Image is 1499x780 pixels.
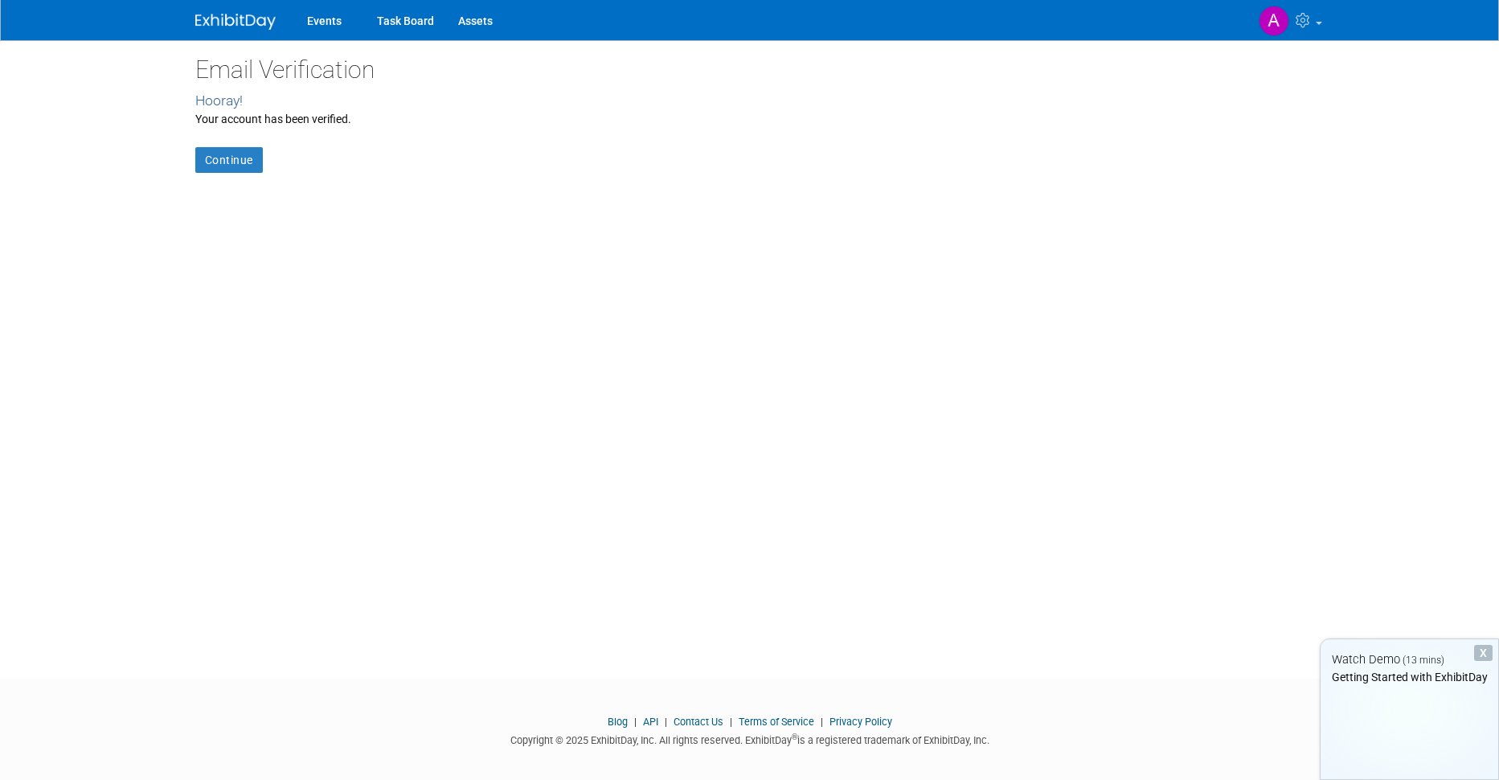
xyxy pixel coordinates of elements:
[1259,6,1289,36] img: Annica Gustafsson
[195,56,1304,83] h2: Email Verification
[630,716,641,728] span: |
[739,716,814,728] a: Terms of Service
[608,716,628,728] a: Blog
[1321,651,1498,668] div: Watch Demo
[643,716,658,728] a: API
[1403,655,1444,666] span: (13 mins)
[661,716,671,728] span: |
[726,716,736,728] span: |
[674,716,723,728] a: Contact Us
[195,111,1304,127] div: Your account has been verified.
[1321,669,1498,685] div: Getting Started with ExhibitDay
[195,14,276,30] img: ExhibitDay
[195,147,263,173] a: Continue
[829,716,892,728] a: Privacy Policy
[1474,645,1493,661] div: Dismiss
[792,733,797,741] sup: ®
[195,91,1304,111] div: Hooray!
[817,716,827,728] span: |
